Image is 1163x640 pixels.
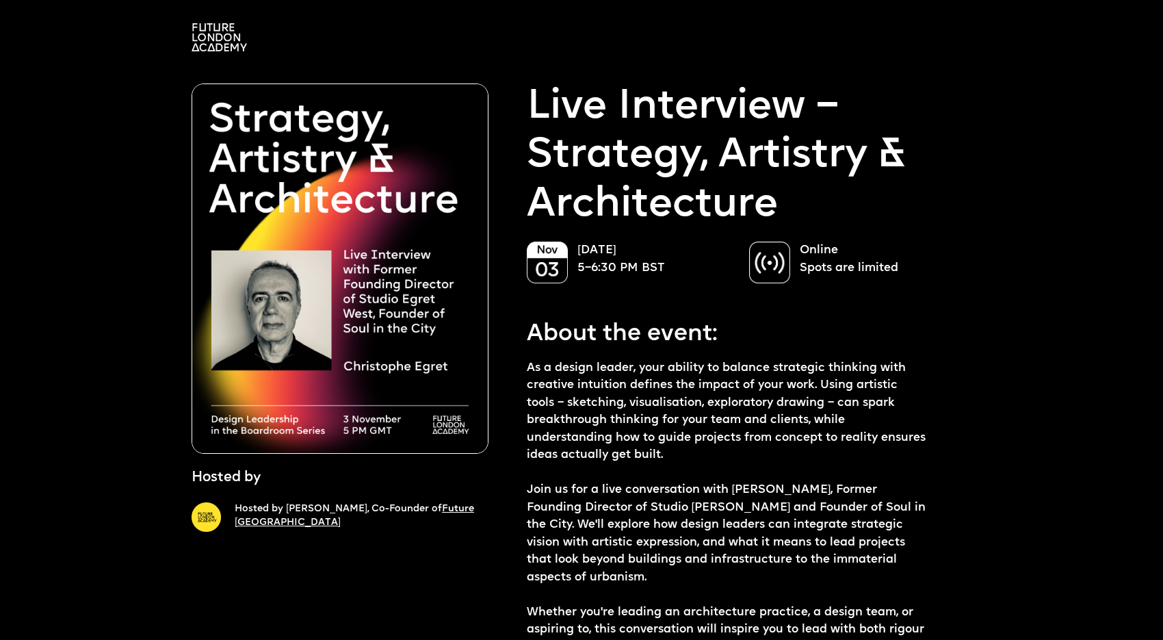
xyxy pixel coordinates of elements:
[527,84,971,230] p: Live Interview – Strategy, Artistry & Architecture
[800,242,958,277] p: Online Spots are limited
[527,309,927,352] p: About the event:
[235,502,488,530] p: Hosted by [PERSON_NAME], Co-Founder of
[192,23,247,51] img: A logo saying in 3 lines: Future London Academy
[192,468,261,489] p: Hosted by
[192,502,221,532] img: A yellow circle with Future London Academy logo
[577,242,735,277] p: [DATE] 5–6:30 PM BST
